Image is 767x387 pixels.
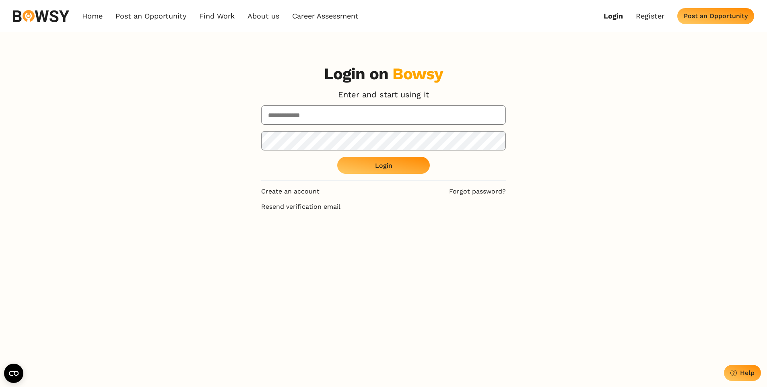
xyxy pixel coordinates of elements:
button: Help [724,365,761,381]
a: Career Assessment [292,12,359,21]
button: Open CMP widget [4,364,23,383]
a: Register [636,12,664,21]
div: Help [740,369,755,377]
a: Login [604,12,623,21]
img: svg%3e [13,10,69,22]
a: Resend verification email [261,202,506,211]
a: Create an account [261,187,320,196]
button: Post an Opportunity [677,8,754,24]
div: Login [375,162,392,169]
div: Bowsy [392,64,443,83]
a: Forgot password? [449,187,506,196]
p: Enter and start using it [338,90,429,99]
a: Home [82,12,103,21]
button: Login [337,157,430,174]
div: Post an Opportunity [684,12,748,20]
h3: Login on [324,64,443,84]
